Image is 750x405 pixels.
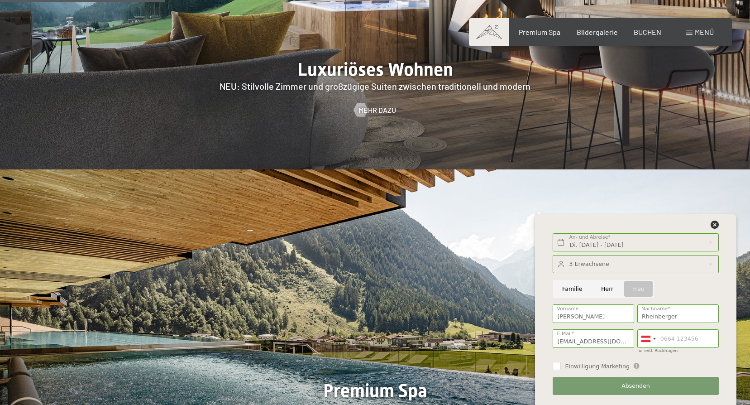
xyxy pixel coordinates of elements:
[519,28,560,36] a: Premium Spa
[565,362,630,371] span: Einwilligung Marketing
[358,105,396,115] span: Mehr dazu
[695,28,714,36] span: Menü
[621,382,650,390] span: Absenden
[637,329,719,348] input: 0664 123456
[638,330,659,347] div: Austria (Österreich): +43
[577,28,618,36] a: Bildergalerie
[634,28,661,36] a: BUCHEN
[637,348,678,353] label: für evtl. Rückfragen
[553,377,718,395] button: Absenden
[354,105,396,115] a: Mehr dazu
